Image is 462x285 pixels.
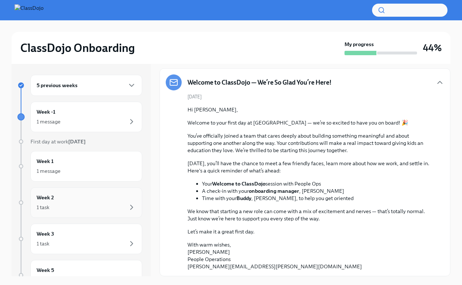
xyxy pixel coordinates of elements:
strong: Buddy [236,195,251,201]
h6: Week 2 [37,194,54,201]
div: 1 message [37,118,61,125]
div: 1 task [37,240,49,247]
h6: 5 previous weeks [37,81,78,89]
span: First day at work [30,138,86,145]
p: Hi [PERSON_NAME], [187,106,433,113]
h6: Week 3 [37,230,54,238]
h5: Welcome to ClassDojo — We’re So Glad You’re Here! [187,78,331,87]
p: [DATE], you’ll have the chance to meet a few friendly faces, learn more about how we work, and se... [187,160,433,174]
h6: Week 5 [37,266,54,274]
strong: [DATE] [68,138,86,145]
div: 1 task [37,204,49,211]
p: We know that starting a new role can come with a mix of excitement and nerves — that’s totally no... [187,208,433,222]
strong: My progress [345,41,374,48]
p: With warm wishes, [PERSON_NAME] People Operations [PERSON_NAME][EMAIL_ADDRESS][PERSON_NAME][DOMAI... [187,241,433,270]
li: Time with your , [PERSON_NAME], to help you get oriented [202,195,433,202]
h6: Week -1 [37,108,55,116]
a: Week 31 task [17,224,142,254]
p: Let’s make it a great first day. [187,228,433,235]
div: 5 previous weeks [30,75,142,96]
a: Week 11 message [17,151,142,182]
h6: Week 1 [37,157,54,165]
span: [DATE] [187,93,202,100]
div: 1 message [37,167,61,175]
li: Your session with People Ops [202,180,433,187]
a: First day at work[DATE] [17,138,142,145]
a: Week 21 task [17,187,142,218]
strong: onboarding manager [249,188,299,194]
li: A check-in with your , [PERSON_NAME] [202,187,433,195]
h3: 44% [423,41,442,54]
strong: Welcome to ClassDojo [212,180,265,187]
p: Welcome to your first day at [GEOGRAPHIC_DATA] — we’re so excited to have you on board! 🎉 [187,119,433,126]
h2: ClassDojo Onboarding [20,41,135,55]
img: ClassDojo [15,4,44,16]
a: Week -11 message [17,102,142,132]
p: You’ve officially joined a team that cares deeply about building something meaningful and about s... [187,132,433,154]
